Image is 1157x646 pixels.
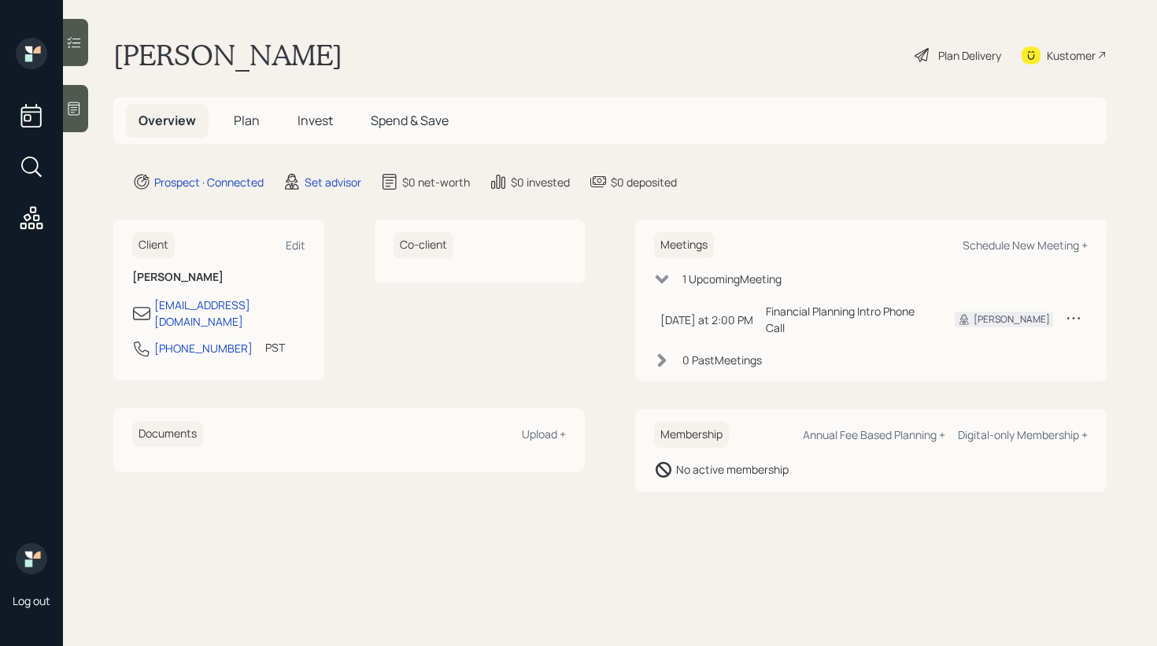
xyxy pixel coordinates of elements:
h6: Co-client [394,232,453,258]
h6: Documents [132,421,203,447]
div: $0 deposited [611,174,677,190]
div: Kustomer [1047,47,1096,64]
div: Annual Fee Based Planning + [803,427,945,442]
div: Prospect · Connected [154,174,264,190]
div: $0 net-worth [402,174,470,190]
div: [DATE] at 2:00 PM [660,312,753,328]
h6: Membership [654,422,729,448]
div: Edit [286,238,305,253]
h1: [PERSON_NAME] [113,38,342,72]
h6: [PERSON_NAME] [132,271,305,284]
h6: Client [132,232,175,258]
div: Upload + [522,426,566,441]
div: Financial Planning Intro Phone Call [766,303,930,336]
span: Invest [298,112,333,129]
div: [PHONE_NUMBER] [154,340,253,356]
div: Digital-only Membership + [958,427,1088,442]
div: Log out [13,593,50,608]
div: No active membership [676,461,789,478]
div: $0 invested [511,174,570,190]
div: [PERSON_NAME] [974,312,1050,327]
span: Plan [234,112,260,129]
h6: Meetings [654,232,714,258]
img: retirable_logo.png [16,543,47,574]
div: Plan Delivery [938,47,1001,64]
div: [EMAIL_ADDRESS][DOMAIN_NAME] [154,297,305,330]
div: Set advisor [305,174,361,190]
div: Schedule New Meeting + [963,238,1088,253]
div: PST [265,339,285,356]
span: Spend & Save [371,112,449,129]
span: Overview [139,112,196,129]
div: 0 Past Meeting s [682,352,762,368]
div: 1 Upcoming Meeting [682,271,782,287]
